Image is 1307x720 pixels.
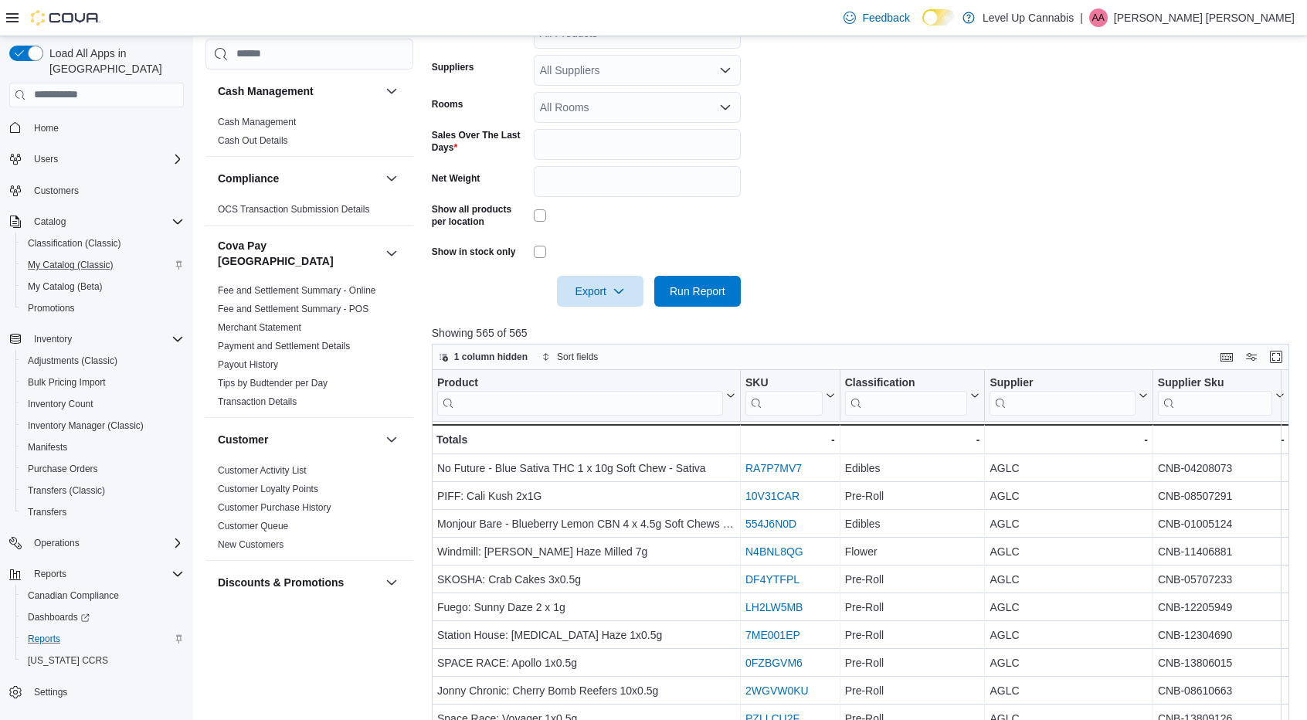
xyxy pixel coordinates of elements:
[745,518,796,530] a: 554J6N0D
[43,46,184,76] span: Load All Apps in [GEOGRAPHIC_DATA]
[15,276,190,297] button: My Catalog (Beta)
[990,681,1147,700] div: AGLC
[205,281,413,417] div: Cova Pay [GEOGRAPHIC_DATA]
[28,182,85,200] a: Customers
[437,542,735,561] div: Windmill: [PERSON_NAME] Haze Milled 7g
[719,101,732,114] button: Open list of options
[218,521,288,532] a: Customer Queue
[28,565,184,583] span: Reports
[218,340,350,352] span: Payment and Settlement Details
[844,542,979,561] div: Flower
[218,171,379,186] button: Compliance
[28,150,184,168] span: Users
[28,534,86,552] button: Operations
[28,376,106,389] span: Bulk Pricing Import
[22,586,184,605] span: Canadian Compliance
[15,585,190,606] button: Canadian Compliance
[436,430,735,449] div: Totals
[437,681,735,700] div: Jonny Chronic: Cherry Bomb Reefers 10x0.5g
[28,259,114,271] span: My Catalog (Classic)
[22,234,184,253] span: Classification (Classic)
[437,375,735,415] button: Product
[990,515,1147,533] div: AGLC
[22,395,100,413] a: Inventory Count
[218,358,278,371] span: Payout History
[218,432,379,447] button: Customer
[22,234,127,253] a: Classification (Classic)
[15,393,190,415] button: Inventory Count
[34,122,59,134] span: Home
[34,153,58,165] span: Users
[28,589,119,602] span: Canadian Compliance
[844,515,979,533] div: Edibles
[22,481,111,500] a: Transfers (Classic)
[28,611,90,623] span: Dashboards
[15,372,190,393] button: Bulk Pricing Import
[218,464,307,477] span: Customer Activity List
[218,171,279,186] h3: Compliance
[1080,8,1083,27] p: |
[15,350,190,372] button: Adjustments (Classic)
[990,375,1135,415] div: Supplier
[432,172,480,185] label: Net Weight
[15,254,190,276] button: My Catalog (Classic)
[22,608,184,627] span: Dashboards
[1158,515,1285,533] div: CNB-01005124
[22,630,66,648] a: Reports
[432,129,528,154] label: Sales Over The Last Days
[1158,375,1272,415] div: Supplier Sku
[15,415,190,436] button: Inventory Manager (Classic)
[15,628,190,650] button: Reports
[1217,348,1236,366] button: Keyboard shortcuts
[432,325,1298,341] p: Showing 565 of 565
[28,330,78,348] button: Inventory
[990,375,1147,415] button: Supplier
[205,461,413,560] div: Customer
[745,684,809,697] a: 2WGVW0KU
[28,682,184,701] span: Settings
[218,575,379,590] button: Discounts & Promotions
[22,460,104,478] a: Purchase Orders
[205,113,413,156] div: Cash Management
[218,322,301,333] a: Merchant Statement
[437,375,723,390] div: Product
[218,134,288,147] span: Cash Out Details
[745,490,799,502] a: 10V31CAR
[218,204,370,215] a: OCS Transaction Submission Details
[432,203,528,228] label: Show all products per location
[454,351,528,363] span: 1 column hidden
[837,2,915,33] a: Feedback
[437,654,735,672] div: SPACE RACE: Apollo 1x0.5g
[28,150,64,168] button: Users
[28,565,73,583] button: Reports
[990,430,1147,449] div: -
[1089,8,1108,27] div: Andrew Alain
[218,378,328,389] a: Tips by Budtender per Day
[218,432,268,447] h3: Customer
[22,277,109,296] a: My Catalog (Beta)
[22,299,184,318] span: Promotions
[745,462,802,474] a: RA7P7MV7
[1158,375,1272,390] div: Supplier Sku
[922,9,955,25] input: Dark Mode
[218,238,379,269] h3: Cova Pay [GEOGRAPHIC_DATA]
[382,82,401,100] button: Cash Management
[218,520,288,532] span: Customer Queue
[218,465,307,476] a: Customer Activity List
[990,570,1147,589] div: AGLC
[22,416,150,435] a: Inventory Manager (Classic)
[22,608,96,627] a: Dashboards
[382,573,401,592] button: Discounts & Promotions
[654,276,741,307] button: Run Report
[22,651,184,670] span: Washington CCRS
[22,438,73,457] a: Manifests
[218,83,379,99] button: Cash Management
[15,297,190,319] button: Promotions
[205,200,413,225] div: Compliance
[31,10,100,25] img: Cova
[844,598,979,616] div: Pre-Roll
[218,203,370,216] span: OCS Transaction Submission Details
[1242,348,1261,366] button: Display options
[432,246,516,258] label: Show in stock only
[34,333,72,345] span: Inventory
